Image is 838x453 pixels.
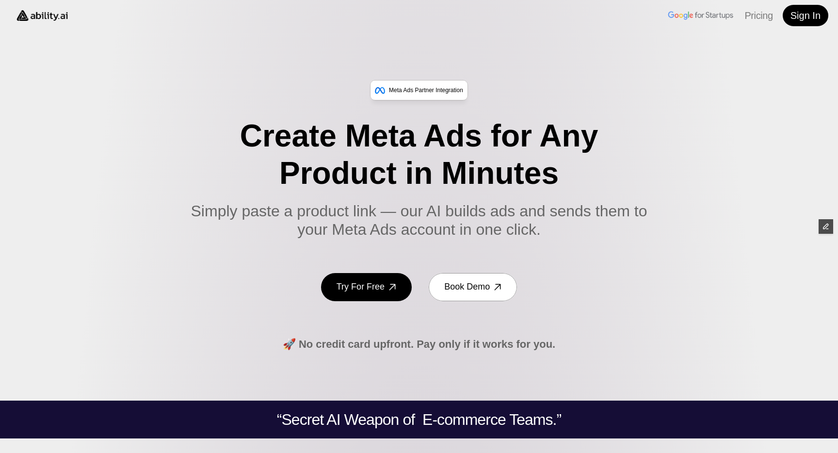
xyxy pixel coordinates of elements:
a: Try For Free [320,273,412,301]
h4: 🚀 No credit card upfront. Pay only if it works for you. [284,337,554,352]
button: Edit Framer Content [819,219,833,234]
a: Pricing [744,9,774,22]
h4: Book Demo [444,281,491,293]
a: Book Demo [429,273,518,301]
h4: Sign In [791,9,821,22]
h1: Create Meta Ads for Any Product in Minutes [184,117,655,192]
h2: “Secret AI Weapon of E-commerce Teams.” [243,412,595,427]
p: Meta Ads Partner Integration [387,85,466,95]
h4: Try For Free [336,281,385,293]
h1: Simply paste a product link — our AI builds ads and sends them to your Meta Ads account in one cl... [184,202,655,239]
a: Sign In [784,5,828,26]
